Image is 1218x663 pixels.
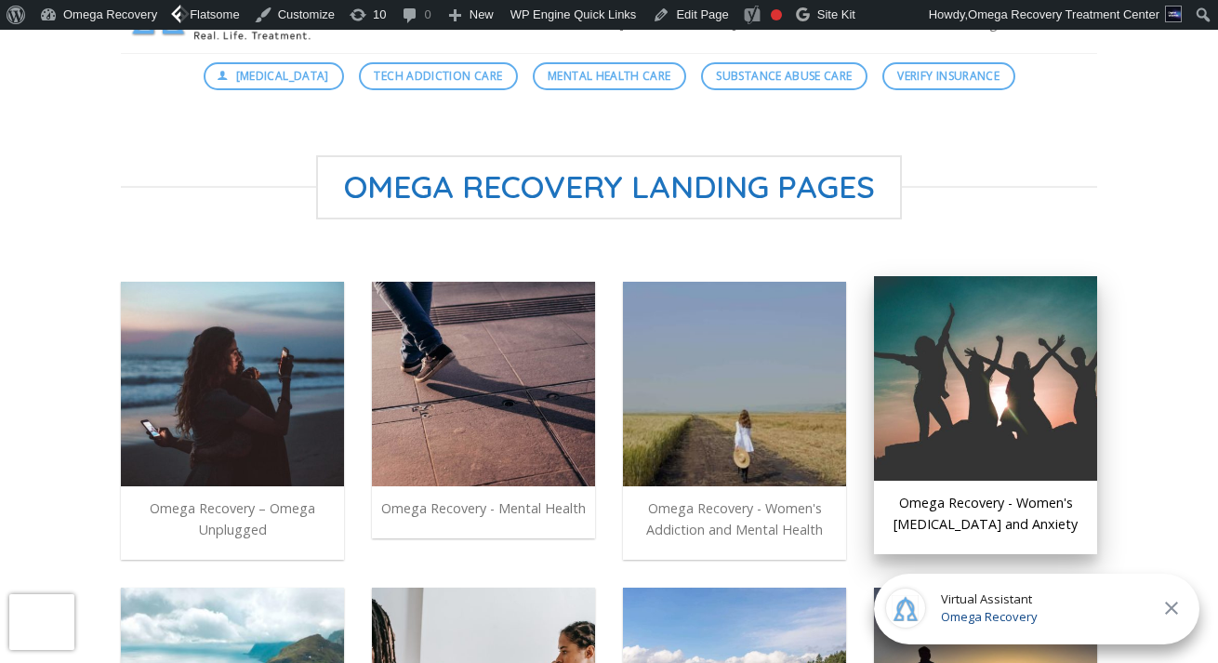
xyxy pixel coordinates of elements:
span: Omega Recovery Treatment Center [968,7,1159,21]
a: Omega Recovery - Women's [MEDICAL_DATA] and Anxiety [874,276,1097,554]
p: Omega Recovery - Women's Addiction and Mental Health [632,497,837,540]
a: Tech Addiction Care [359,62,518,90]
span: Verify Insurance [897,67,1000,85]
span: Tech Addiction Care [374,67,502,85]
a: Verify Insurance [882,62,1015,90]
span: Substance Abuse Care [716,67,852,85]
span: Site Kit [817,7,855,21]
a: Mental Health Care [533,62,686,90]
p: Omega Recovery - Women's [MEDICAL_DATA] and Anxiety [883,492,1088,535]
a: Omega Recovery - Mental Health [372,282,595,538]
div: Focus keyphrase not set [771,9,782,20]
a: [MEDICAL_DATA] [204,62,345,90]
span: [MEDICAL_DATA] [236,67,329,85]
span: Omega Recovery Landing Pages [316,155,901,219]
a: Omega Recovery - Women's Addiction and Mental Health [623,282,846,560]
p: Omega Recovery – Omega Unplugged [130,497,335,540]
a: Substance Abuse Care [701,62,867,90]
a: Omega Recovery – Omega Unplugged [121,282,344,560]
span: Mental Health Care [548,67,670,85]
p: Omega Recovery - Mental Health [381,497,586,519]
